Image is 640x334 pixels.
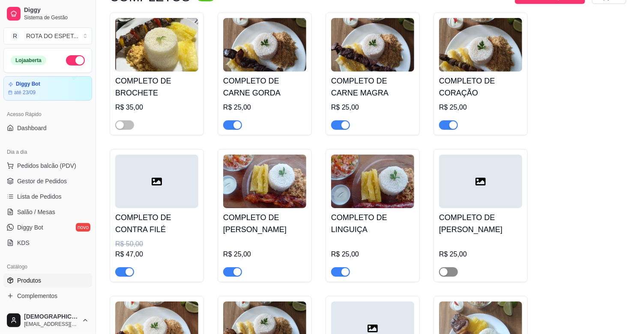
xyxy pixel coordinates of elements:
span: Produtos [17,276,41,285]
span: Dashboard [17,124,47,132]
h4: COMPLETO DE CARNE GORDA [223,75,306,99]
a: Dashboard [3,121,92,135]
button: Alterar Status [66,55,85,66]
button: Pedidos balcão (PDV) [3,159,92,173]
div: Acesso Rápido [3,107,92,121]
div: R$ 25,00 [223,102,306,113]
span: Salão / Mesas [17,208,55,216]
div: R$ 25,00 [439,102,522,113]
span: R [11,32,19,40]
div: Dia a dia [3,145,92,159]
div: R$ 25,00 [223,249,306,259]
div: R$ 25,00 [331,249,414,259]
h4: COMPLETO DE CONTRA FILÉ [115,212,198,236]
a: Produtos [3,274,92,287]
a: Complementos [3,289,92,303]
div: ROTA DO ESPET ... [26,32,78,40]
span: Pedidos balcão (PDV) [17,161,76,170]
div: R$ 35,00 [115,102,198,113]
div: R$ 25,00 [331,102,414,113]
article: até 23/09 [14,89,36,96]
button: [DEMOGRAPHIC_DATA][EMAIL_ADDRESS][DOMAIN_NAME] [3,310,92,331]
img: product-image [223,155,306,208]
span: Lista de Pedidos [17,192,62,201]
h4: COMPLETO DE CARNE MAGRA [331,75,414,99]
a: KDS [3,236,92,250]
div: R$ 25,00 [439,249,522,259]
span: [EMAIL_ADDRESS][DOMAIN_NAME] [24,321,78,328]
a: Diggy Botnovo [3,221,92,234]
img: product-image [223,18,306,72]
a: Gestor de Pedidos [3,174,92,188]
h4: COMPLETO DE [PERSON_NAME] [223,212,306,236]
span: Gestor de Pedidos [17,177,67,185]
a: DiggySistema de Gestão [3,3,92,24]
span: Complementos [17,292,57,300]
a: Salão / Mesas [3,205,92,219]
span: KDS [17,239,30,247]
img: product-image [439,18,522,72]
h4: COMPLETO DE BROCHETE [115,75,198,99]
img: product-image [115,18,198,72]
h4: COMPLETO DE CORAÇÃO [439,75,522,99]
span: [DEMOGRAPHIC_DATA] [24,313,78,321]
div: R$ 47,00 [115,249,198,259]
h4: COMPLETO DE [PERSON_NAME] [439,212,522,236]
span: Diggy Bot [17,223,43,232]
img: product-image [331,155,414,208]
span: Sistema de Gestão [24,14,89,21]
button: Select a team [3,27,92,45]
div: Loja aberta [11,56,46,65]
article: Diggy Bot [16,81,40,87]
img: product-image [331,18,414,72]
a: Lista de Pedidos [3,190,92,203]
a: Diggy Botaté 23/09 [3,76,92,101]
div: R$ 50,00 [115,239,198,249]
div: Catálogo [3,260,92,274]
span: Diggy [24,6,89,14]
h4: COMPLETO DE LINGUIÇA [331,212,414,236]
